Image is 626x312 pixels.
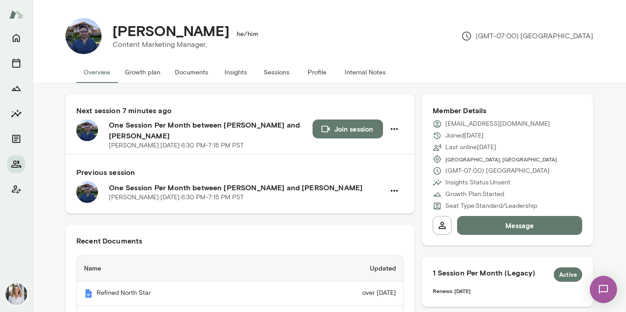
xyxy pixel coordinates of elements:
[109,119,313,141] h6: One Session Per Month between [PERSON_NAME] and [PERSON_NAME]
[445,131,484,140] p: Joined [DATE]
[433,267,582,282] h6: 1 Session Per Month (Legacy)
[341,256,404,281] th: Updated
[297,61,337,83] button: Profile
[112,39,252,50] p: Content Marketing Manager,
[84,289,93,298] img: Mento
[461,31,593,41] p: (GMT-07:00) [GEOGRAPHIC_DATA]
[168,61,215,83] button: Documents
[7,79,25,97] button: Growth Plan
[445,190,504,199] p: Growth Plan: Started
[7,29,25,47] button: Home
[5,283,27,305] img: Jennifer Palazzo
[65,18,102,54] img: Jordan Schultz
[112,22,229,39] h4: [PERSON_NAME]
[76,235,404,246] h6: Recent Documents
[554,271,582,280] span: Active
[109,182,385,193] h6: One Session Per Month between [PERSON_NAME] and [PERSON_NAME]
[117,61,168,83] button: Growth plan
[77,281,341,306] th: Refined North Star
[7,54,25,72] button: Sessions
[445,202,537,211] p: Seat Type: Standard/Leadership
[445,178,510,187] p: Insights Status: Unsent
[7,130,25,148] button: Documents
[77,256,341,281] th: Name
[256,61,297,83] button: Sessions
[457,216,582,235] button: Message
[433,288,471,294] span: Renews: [DATE]
[109,141,244,150] p: [PERSON_NAME] · [DATE] · 6:30 PM-7:15 PM PST
[445,166,550,175] p: (GMT-07:00) [GEOGRAPHIC_DATA]
[76,167,404,178] h6: Previous session
[237,29,259,38] h6: he/him
[337,61,393,83] button: Internal Notes
[76,61,117,83] button: Overview
[215,61,256,83] button: Insights
[445,143,496,152] p: Last online [DATE]
[76,105,404,116] h6: Next session 7 minutes ago
[7,180,25,198] button: Client app
[445,156,557,163] span: [GEOGRAPHIC_DATA], [GEOGRAPHIC_DATA]
[7,155,25,173] button: Members
[109,193,244,202] p: [PERSON_NAME] · [DATE] · 6:30 PM-7:15 PM PST
[433,105,582,116] h6: Member Details
[9,6,23,23] img: Mento
[341,281,404,306] td: over [DATE]
[313,119,383,138] button: Join session
[445,119,550,128] p: [EMAIL_ADDRESS][DOMAIN_NAME]
[7,105,25,123] button: Insights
